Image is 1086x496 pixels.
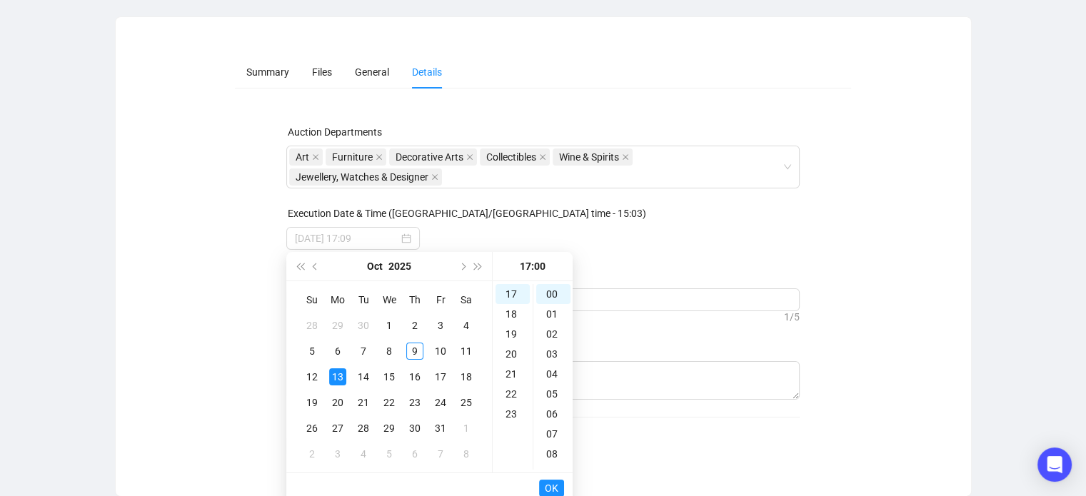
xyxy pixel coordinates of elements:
[325,364,351,390] td: 2025-10-13
[498,252,567,280] div: 17:00
[308,252,323,280] button: Previous month (PageUp)
[351,415,376,441] td: 2025-10-28
[289,168,442,186] span: Jewellery, Watches & Designer
[329,394,346,411] div: 20
[325,441,351,467] td: 2025-11-03
[351,441,376,467] td: 2025-11-04
[299,390,325,415] td: 2025-10-19
[453,313,479,338] td: 2025-10-04
[453,338,479,364] td: 2025-10-11
[402,287,428,313] th: Th
[536,344,570,364] div: 03
[1037,447,1072,482] div: Open Intercom Messenger
[453,364,479,390] td: 2025-10-18
[406,343,423,360] div: 9
[496,364,530,384] div: 21
[325,390,351,415] td: 2025-10-20
[303,420,321,437] div: 26
[412,66,442,78] span: Details
[458,317,475,334] div: 4
[299,338,325,364] td: 2025-10-05
[458,420,475,437] div: 1
[351,364,376,390] td: 2025-10-14
[402,364,428,390] td: 2025-10-16
[325,415,351,441] td: 2025-10-27
[376,390,402,415] td: 2025-10-22
[431,173,438,181] span: close
[246,66,289,78] span: Summary
[402,415,428,441] td: 2025-10-30
[432,317,449,334] div: 3
[496,304,530,324] div: 18
[402,338,428,364] td: 2025-10-09
[402,390,428,415] td: 2025-10-23
[536,424,570,444] div: 07
[326,148,386,166] span: Furniture
[471,252,486,280] button: Next year (Control + right)
[381,368,398,385] div: 15
[496,404,530,424] div: 23
[536,464,570,484] div: 09
[329,317,346,334] div: 29
[329,445,346,462] div: 3
[402,441,428,467] td: 2025-11-06
[325,313,351,338] td: 2025-09-29
[355,343,372,360] div: 7
[428,338,453,364] td: 2025-10-10
[432,394,449,411] div: 24
[458,394,475,411] div: 25
[432,368,449,385] div: 17
[432,420,449,437] div: 31
[453,441,479,467] td: 2025-11-08
[389,148,477,166] span: Decorative Arts
[432,445,449,462] div: 7
[292,252,308,280] button: Last year (Control + left)
[329,420,346,437] div: 27
[355,394,372,411] div: 21
[406,394,423,411] div: 23
[553,148,633,166] span: Wine & Spirits
[396,149,463,165] span: Decorative Arts
[288,126,382,138] label: Auction Departments
[376,313,402,338] td: 2025-10-01
[303,368,321,385] div: 12
[428,390,453,415] td: 2025-10-24
[536,404,570,424] div: 06
[299,415,325,441] td: 2025-10-26
[376,415,402,441] td: 2025-10-29
[299,441,325,467] td: 2025-11-02
[402,313,428,338] td: 2025-10-02
[453,415,479,441] td: 2025-11-01
[303,317,321,334] div: 28
[325,338,351,364] td: 2025-10-06
[453,287,479,313] th: Sa
[312,66,332,78] span: Files
[381,420,398,437] div: 29
[295,231,398,246] input: Select date
[355,420,372,437] div: 28
[325,287,351,313] th: Mo
[288,208,646,219] label: Execution Date & Time (Europe/London time - 15:03)
[351,313,376,338] td: 2025-09-30
[296,149,309,165] span: Art
[351,338,376,364] td: 2025-10-07
[458,368,475,385] div: 18
[458,445,475,462] div: 8
[406,317,423,334] div: 2
[622,153,629,161] span: close
[536,304,570,324] div: 01
[355,445,372,462] div: 4
[329,368,346,385] div: 13
[329,343,346,360] div: 6
[428,313,453,338] td: 2025-10-03
[376,441,402,467] td: 2025-11-05
[428,287,453,313] th: Fr
[299,364,325,390] td: 2025-10-12
[536,324,570,344] div: 02
[381,317,398,334] div: 1
[381,394,398,411] div: 22
[289,148,323,166] span: Art
[432,343,449,360] div: 10
[453,390,479,415] td: 2025-10-25
[428,415,453,441] td: 2025-10-31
